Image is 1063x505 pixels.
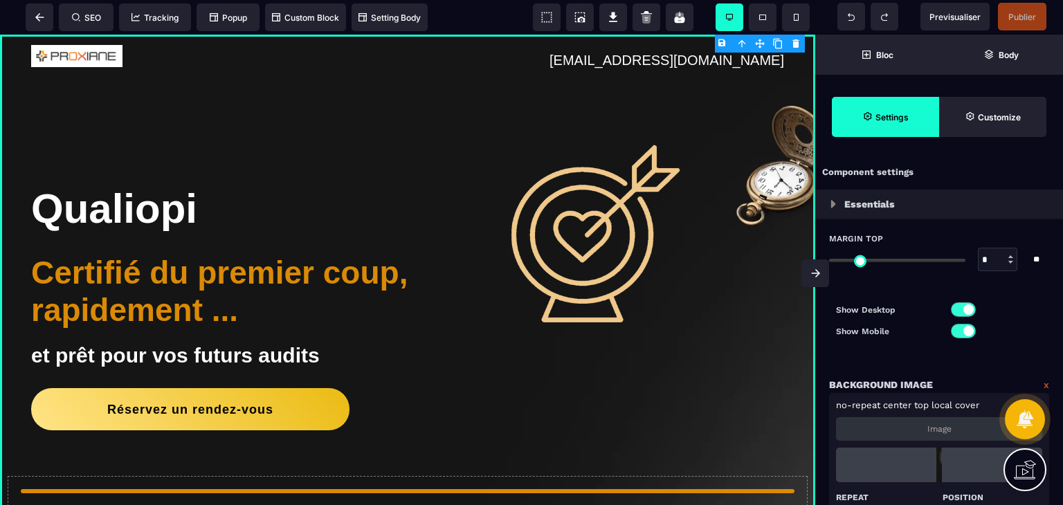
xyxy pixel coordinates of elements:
span: SEO [72,12,101,23]
text: [EMAIL_ADDRESS][DOMAIN_NAME] [336,15,784,37]
img: loading [830,200,836,208]
span: Open Style Manager [939,97,1046,137]
b: Certifié du premier coup, rapidement ... [31,220,408,293]
span: Settings [832,97,939,137]
span: Popup [210,12,247,23]
strong: Customize [978,112,1021,122]
span: no-repeat [836,400,880,410]
span: Open Layer Manager [939,35,1063,75]
p: Essentials [844,196,895,212]
span: Custom Block [272,12,339,23]
strong: Bloc [876,50,893,60]
span: center top [883,400,929,410]
p: Image [927,424,952,434]
span: Screenshot [566,3,594,31]
img: 184210e047c06fd5bc12ddb28e3bbffc_Cible.png [470,87,705,314]
span: View components [533,3,561,31]
p: Show Desktop [836,303,939,317]
strong: Body [999,50,1019,60]
span: Open Blocks [815,35,939,75]
span: Preview [920,3,990,30]
button: Réservez un rendez-vous [30,353,347,396]
span: Publier [1008,12,1036,22]
b: et prêt pour vos futurs audits [31,309,320,332]
img: 92ef1b41aa5dc875a9f0b1580ab26380_Logo_Proxiane_Final.png [31,10,122,33]
span: local [932,400,952,410]
span: Tracking [131,12,179,23]
img: loading [898,448,980,482]
div: Component settings [815,159,1063,186]
p: Show Mobile [836,324,939,338]
strong: Settings [875,112,909,122]
p: Background Image [829,376,933,393]
span: Margin Top [829,233,883,244]
h1: Qualiopi [31,143,419,205]
span: Previsualiser [929,12,981,22]
span: Setting Body [358,12,421,23]
a: x [1044,376,1049,393]
span: cover [955,400,979,410]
